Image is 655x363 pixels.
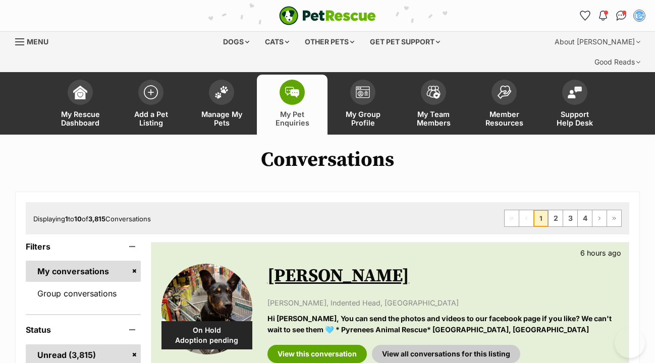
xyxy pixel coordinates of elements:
img: manage-my-pets-icon-02211641906a0b7f246fdf0571729dbe1e7629f14944591b6c1af311fb30b64b.svg [214,86,229,99]
img: chat-41dd97257d64d25036548639549fe6c8038ab92f7586957e7f3b1b290dea8141.svg [616,11,627,21]
img: team-members-icon-5396bd8760b3fe7c0b43da4ab00e1e3bb1a5d9ba89233759b79545d2d3fc5d0d.svg [426,86,441,99]
strong: 10 [74,215,82,223]
a: View all conversations for this listing [372,345,520,363]
span: Menu [27,37,48,46]
button: Notifications [595,8,611,24]
span: Member Resources [481,110,527,127]
a: My Group Profile [327,75,398,135]
span: Displaying to of Conversations [33,215,151,223]
span: My Team Members [411,110,456,127]
a: Menu [15,32,56,50]
a: Add a Pet Listing [116,75,186,135]
header: Status [26,325,141,334]
a: My Team Members [398,75,469,135]
a: [PERSON_NAME] [267,265,409,287]
p: [PERSON_NAME], Indented Head, [GEOGRAPHIC_DATA] [267,297,619,308]
img: susan bullen profile pic [634,11,644,21]
a: My Pet Enquiries [257,75,327,135]
img: logo-e224e6f780fb5917bec1dbf3a21bbac754714ae5b6737aabdf751b685950b380.svg [279,6,376,25]
span: Page 1 [534,210,548,226]
span: Add a Pet Listing [128,110,174,127]
a: Support Help Desk [539,75,610,135]
span: My Pet Enquiries [269,110,315,127]
span: Previous page [519,210,533,226]
span: First page [505,210,519,226]
img: pet-enquiries-icon-7e3ad2cf08bfb03b45e93fb7055b45f3efa6380592205ae92323e6603595dc1f.svg [285,87,299,98]
div: Other pets [298,32,361,52]
a: Last page [607,210,621,226]
div: Good Reads [587,52,647,72]
a: Manage My Pets [186,75,257,135]
img: add-pet-listing-icon-0afa8454b4691262ce3f59096e99ab1cd57d4a30225e0717b998d2c9b9846f56.svg [144,85,158,99]
a: Conversations [613,8,629,24]
strong: 3,815 [88,215,105,223]
a: Group conversations [26,283,141,304]
ul: Account quick links [577,8,647,24]
div: About [PERSON_NAME] [548,32,647,52]
a: My conversations [26,261,141,282]
p: 6 hours ago [580,248,621,258]
span: Adoption pending [161,335,252,345]
img: Lance [161,264,252,354]
a: My Rescue Dashboard [45,75,116,135]
div: Cats [258,32,296,52]
img: member-resources-icon-8e73f808a243e03378d46382f2149f9095a855e16c252ad45f914b54edf8863c.svg [497,85,511,99]
nav: Pagination [504,210,622,227]
a: Member Resources [469,75,539,135]
strong: 1 [65,215,68,223]
span: My Rescue Dashboard [58,110,103,127]
img: notifications-46538b983faf8c2785f20acdc204bb7945ddae34d4c08c2a6579f10ce5e182be.svg [599,11,607,21]
a: Page 2 [549,210,563,226]
img: help-desk-icon-fdf02630f3aa405de69fd3d07c3f3aa587a6932b1a1747fa1d2bba05be0121f9.svg [568,86,582,98]
div: Dogs [216,32,256,52]
span: Manage My Pets [199,110,244,127]
img: dashboard-icon-eb2f2d2d3e046f16d808141f083e7271f6b2e854fb5c12c21221c1fb7104beca.svg [73,85,87,99]
div: Get pet support [363,32,447,52]
p: Hi [PERSON_NAME], You can send the photos and videos to our facebook page if you like? We can't w... [267,313,619,335]
a: Favourites [577,8,593,24]
div: On Hold [161,321,252,349]
span: My Group Profile [340,110,386,127]
header: Filters [26,242,141,251]
a: Page 4 [578,210,592,226]
span: Support Help Desk [552,110,597,127]
button: My account [631,8,647,24]
a: Next page [592,210,607,226]
a: Page 3 [563,210,577,226]
a: View this conversation [267,345,367,363]
img: group-profile-icon-3fa3cf56718a62981997c0bc7e787c4b2cf8bcc04b72c1350f741eb67cf2f40e.svg [356,86,370,98]
a: PetRescue [279,6,376,25]
iframe: Help Scout Beacon - Open [615,328,645,358]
